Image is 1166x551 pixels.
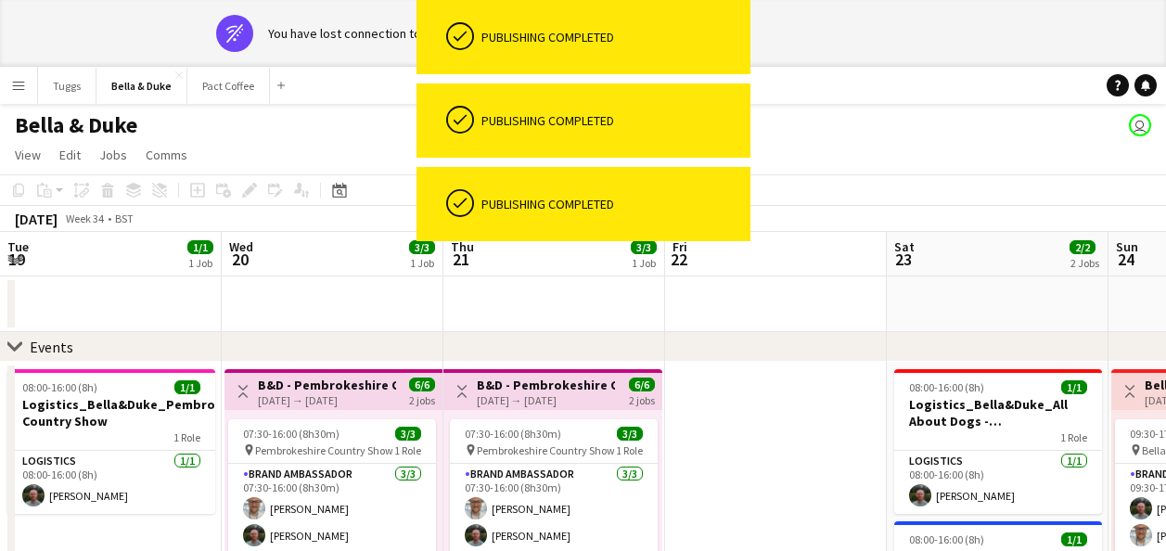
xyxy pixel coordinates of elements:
span: 08:00-16:00 (8h) [909,380,984,394]
app-card-role: Logistics1/108:00-16:00 (8h)[PERSON_NAME] [7,451,215,514]
div: Publishing completed [481,196,743,212]
span: 3/3 [617,427,643,441]
span: Wed [229,238,253,255]
span: Edit [59,147,81,163]
div: [DATE] [15,210,58,228]
div: 1 Job [188,256,212,270]
a: View [7,143,48,167]
span: 1/1 [187,240,213,254]
span: 1/1 [1061,532,1087,546]
span: 19 [5,249,29,270]
span: Tue [7,238,29,255]
span: Sat [894,238,915,255]
span: Pembrokeshire Country Show [477,443,615,457]
span: 3/3 [395,427,421,441]
span: 1/1 [1061,380,1087,394]
div: BST [115,211,134,225]
div: [DATE] → [DATE] [477,393,615,407]
span: Comms [146,147,187,163]
h3: B&D - Pembrokeshire Country Show [477,377,615,393]
span: 22 [670,249,687,270]
span: 1 Role [616,443,643,457]
span: Jobs [99,147,127,163]
div: 2 jobs [629,391,655,407]
a: Jobs [92,143,135,167]
span: 1 Role [394,443,421,457]
span: 2/2 [1070,240,1096,254]
button: Bella & Duke [96,68,187,104]
div: You have lost connection to the internet. The platform is offline. [268,25,619,42]
button: Pact Coffee [187,68,270,104]
h3: Logistics_Bella&Duke_All About Dogs - [GEOGRAPHIC_DATA] [894,396,1102,429]
span: 6/6 [629,378,655,391]
div: Events [30,338,73,356]
span: 08:00-16:00 (8h) [22,380,97,394]
div: 1 Job [632,256,656,270]
span: 3/3 [409,240,435,254]
div: Publishing completed [481,112,743,129]
app-card-role: Logistics1/108:00-16:00 (8h)[PERSON_NAME] [894,451,1102,514]
div: 2 Jobs [1070,256,1099,270]
app-user-avatar: Chubby Bear [1129,114,1151,136]
div: 1 Job [410,256,434,270]
h1: Bella & Duke [15,111,137,139]
span: Sun [1116,238,1138,255]
span: 1 Role [1060,430,1087,444]
span: 21 [448,249,474,270]
div: 2 jobs [409,391,435,407]
span: Week 34 [61,211,108,225]
span: View [15,147,41,163]
button: Tuggs [38,68,96,104]
span: 24 [1113,249,1138,270]
span: 6/6 [409,378,435,391]
span: 23 [891,249,915,270]
h3: B&D - Pembrokeshire Country Show [258,377,396,393]
h3: Logistics_Bella&Duke_Pembrokeshire Country Show [7,396,215,429]
span: 08:00-16:00 (8h) [909,532,984,546]
span: 1/1 [174,380,200,394]
span: 07:30-16:00 (8h30m) [465,427,561,441]
app-job-card: 08:00-16:00 (8h)1/1Logistics_Bella&Duke_Pembrokeshire Country Show1 RoleLogistics1/108:00-16:00 (... [7,369,215,514]
div: Publishing completed [481,29,743,45]
span: 1 Role [173,430,200,444]
span: Pembrokeshire Country Show [255,443,393,457]
a: Comms [138,143,195,167]
a: Edit [52,143,88,167]
span: 20 [226,249,253,270]
span: 07:30-16:00 (8h30m) [243,427,340,441]
app-job-card: 08:00-16:00 (8h)1/1Logistics_Bella&Duke_All About Dogs - [GEOGRAPHIC_DATA]1 RoleLogistics1/108:00... [894,369,1102,514]
div: [DATE] → [DATE] [258,393,396,407]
